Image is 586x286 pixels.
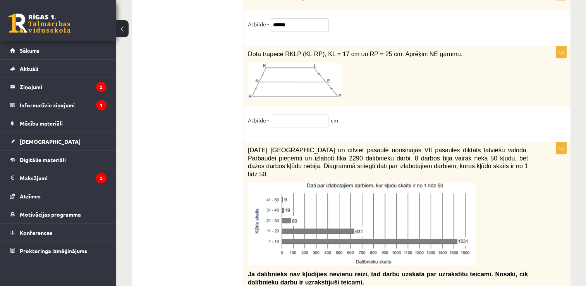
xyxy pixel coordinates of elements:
[248,18,269,30] p: Atbilde -
[20,229,52,236] span: Konferences
[556,46,567,58] p: 1p
[10,60,107,78] a: Aktuāli
[248,183,476,265] img: Attēls, kurā ir teksts, ekrānuzņēmums, rinda, skice Mākslīgā intelekta ģenerēts saturs var būt ne...
[20,120,63,127] span: Mācību materiāli
[96,100,107,110] i: 1
[10,187,107,205] a: Atzīmes
[20,96,107,114] legend: Informatīvie ziņojumi
[10,224,107,241] a: Konferences
[9,14,70,33] a: Rīgas 1. Tālmācības vidusskola
[96,82,107,92] i: 2
[96,173,107,183] i: 2
[20,156,66,163] span: Digitālie materiāli
[10,41,107,59] a: Sākums
[20,211,81,218] span: Motivācijas programma
[556,142,567,154] p: 1p
[20,47,40,54] span: Sākums
[20,193,41,200] span: Atzīmes
[20,78,107,96] legend: Ziņojumi
[20,169,107,187] legend: Maksājumi
[20,65,38,72] span: Aktuāli
[10,169,107,187] a: Maksājumi2
[248,114,567,131] fieldset: cm
[10,151,107,169] a: Digitālie materiāli
[10,114,107,132] a: Mācību materiāli
[248,271,528,286] span: Ja dalībnieks nav kļūdījies nevienu reizi, tad darbu uzskata par uzrakstītu teicami. Nosaki, cik ...
[10,78,107,96] a: Ziņojumi2
[248,114,269,126] p: Atbilde -
[10,205,107,223] a: Motivācijas programma
[10,242,107,260] a: Proktoringa izmēģinājums
[20,138,81,145] span: [DEMOGRAPHIC_DATA]
[248,147,528,177] span: [DATE] [GEOGRAPHIC_DATA] un citviet pasaulē norisinājās VII pasaules diktāts latviešu valodā. Pār...
[10,96,107,114] a: Informatīvie ziņojumi1
[20,247,87,254] span: Proktoringa izmēģinājums
[10,133,107,150] a: [DEMOGRAPHIC_DATA]
[248,63,342,98] img: Attēls, kurā ir rinda, diagramma Mākslīgā intelekta ģenerēts saturs var būt nepareizs.
[248,51,462,57] span: Dota trapece RKLP (KL RP), KL = 17 cm un RP = 25 cm. Aprēķini NE garumu.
